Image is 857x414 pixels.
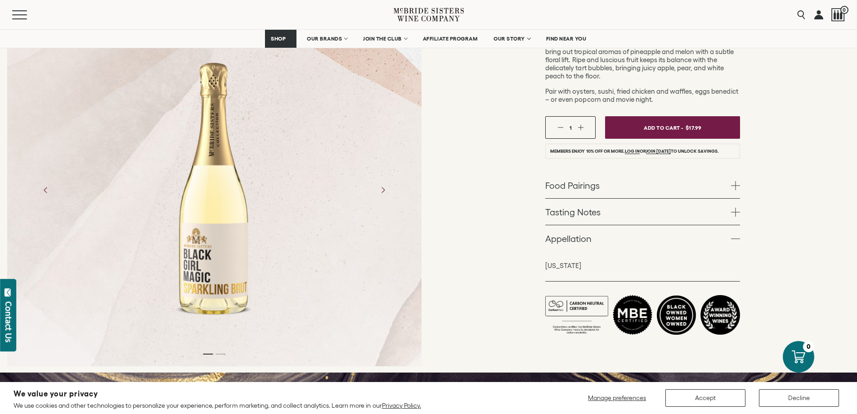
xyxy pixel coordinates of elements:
li: Members enjoy 10% off or more. or to unlock savings. [545,144,740,159]
span: AFFILIATE PROGRAM [423,36,478,42]
button: Add To Cart - $17.99 [605,116,740,139]
span: JOIN THE CLUB [363,36,402,42]
button: Mobile Menu Trigger [12,10,45,19]
span: OUR BRANDS [307,36,342,42]
li: Page dot 1 [203,353,213,354]
p: We use cookies and other technologies to personalize your experience, perform marketing, and coll... [13,401,421,409]
p: When the moment calls for bubbles, this is the bottle that answers. We blend elegant Chenin Blanc... [545,32,740,80]
p: [US_STATE] [545,261,740,270]
a: join [DATE] [646,149,671,154]
span: FIND NEAR YOU [546,36,587,42]
button: Decline [759,389,839,407]
a: Log in [625,149,640,154]
div: Contact Us [4,301,13,342]
span: OUR STORY [494,36,525,42]
a: OUR BRANDS [301,30,353,48]
a: Privacy Policy. [382,402,421,409]
button: Next [371,178,395,201]
span: Add To Cart - [644,121,683,134]
a: Tasting Notes [545,199,740,225]
a: Appellation [545,225,740,251]
button: Manage preferences [583,389,652,407]
h2: We value your privacy [13,390,421,398]
span: Manage preferences [588,394,646,401]
a: AFFILIATE PROGRAM [417,30,484,48]
button: Accept [665,389,745,407]
button: Previous [34,178,58,201]
p: Pair with oysters, sushi, fried chicken and waffles, eggs benedict – or even popcorn and movie ni... [545,87,740,104]
span: 1 [570,125,572,131]
a: JOIN THE CLUB [357,30,413,48]
a: SHOP [265,30,296,48]
a: OUR STORY [488,30,536,48]
span: $17.99 [686,121,702,134]
li: Page dot 2 [215,353,225,354]
span: 0 [840,6,848,14]
a: Food Pairings [545,172,740,198]
span: SHOP [271,36,286,42]
div: 0 [803,341,814,352]
a: FIND NEAR YOU [540,30,592,48]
